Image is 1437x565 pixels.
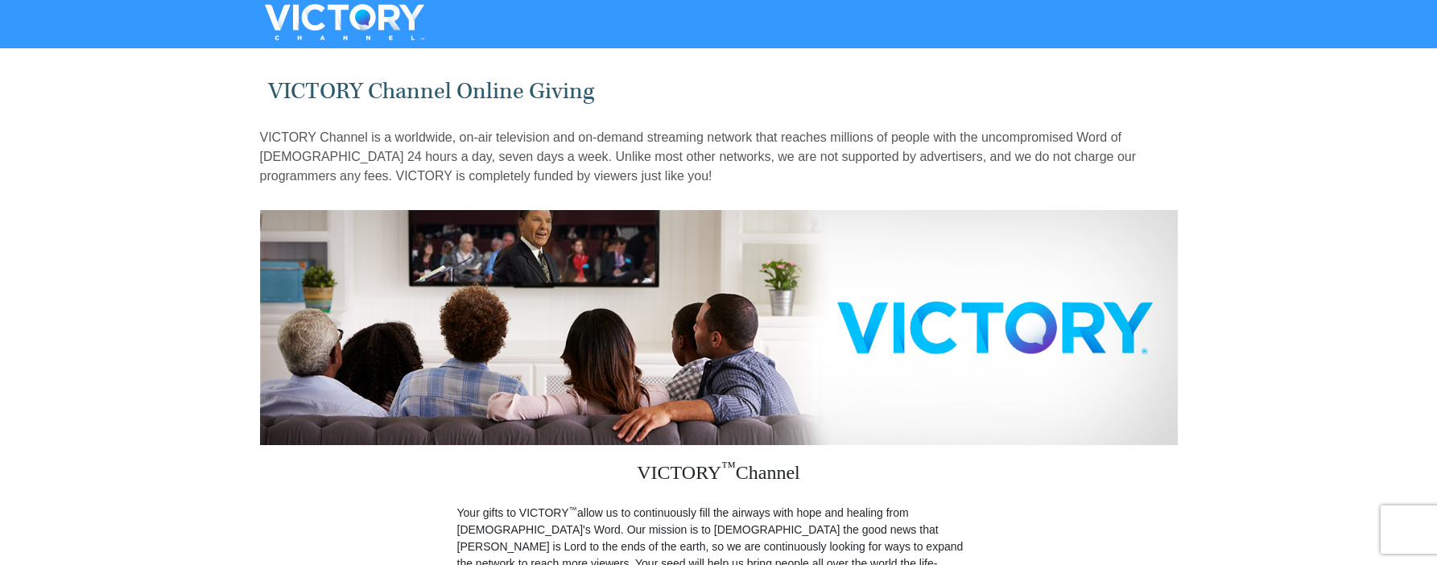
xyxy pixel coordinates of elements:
[260,128,1178,186] p: VICTORY Channel is a worldwide, on-air television and on-demand streaming network that reaches mi...
[457,445,981,505] h3: VICTORY Channel
[244,4,445,40] img: VICTORYTHON - VICTORY Channel
[268,78,1169,105] h1: VICTORY Channel Online Giving
[721,459,736,475] sup: ™
[569,505,578,514] sup: ™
